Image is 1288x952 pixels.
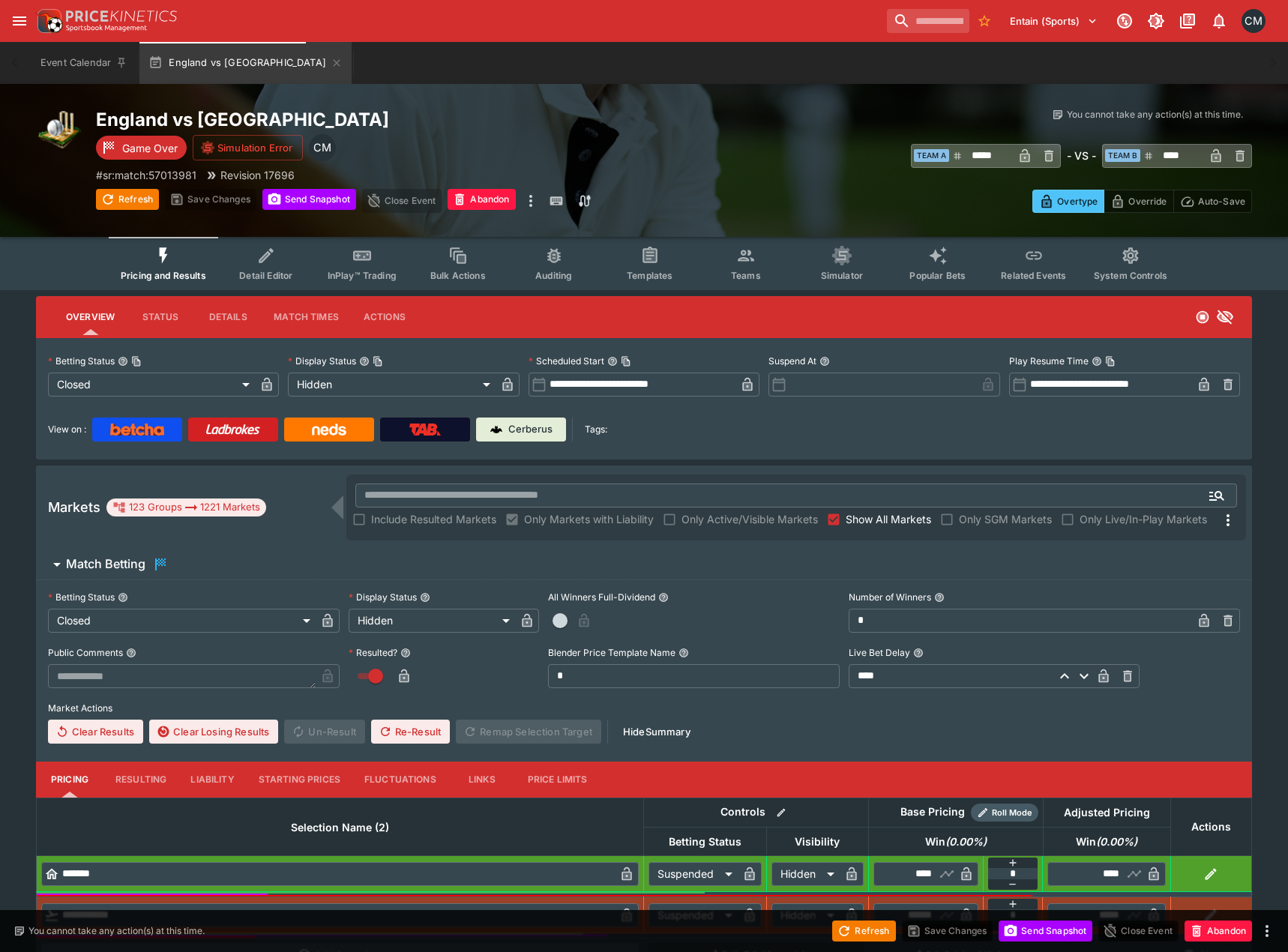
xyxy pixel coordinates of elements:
[448,762,516,798] button: Links
[149,720,278,744] button: Clear Losing Results
[971,804,1038,822] div: Show/hide Price Roll mode configuration.
[585,418,607,442] label: Tags:
[121,270,206,281] span: Pricing and Results
[986,807,1038,819] span: Roll Mode
[1067,148,1096,163] h6: - VS -
[48,609,316,633] div: Closed
[1009,355,1089,367] p: Play Resume Time
[1094,270,1167,281] span: System Controls
[1001,270,1066,281] span: Related Events
[48,591,115,603] p: Betting Status
[288,373,495,397] div: Hidden
[349,646,397,659] p: Resulted?
[178,762,246,798] button: Liability
[1067,108,1243,121] p: You cannot take any action(s) at this time.
[33,6,63,36] img: PriceKinetics Logo
[1174,7,1201,34] button: Documentation
[28,924,205,938] p: You cannot take any action(s) at this time.
[768,355,816,367] p: Suspend At
[959,511,1052,527] span: Only SGM Markets
[371,720,450,744] button: Re-Result
[934,592,945,603] button: Number of Winners
[1059,833,1154,851] span: Win(0.00%)
[309,134,336,161] div: Cameron Matheson
[66,25,147,31] img: Sportsbook Management
[118,592,128,603] button: Betting Status
[1092,356,1102,367] button: Play Resume TimeCopy To Clipboard
[849,591,931,603] p: Number of Winners
[371,511,496,527] span: Include Resulted Markets
[36,549,1252,579] button: Match Betting
[1206,7,1233,34] button: Notifications
[846,511,931,527] span: Show All Markets
[648,903,738,927] div: Suspended
[529,355,604,367] p: Scheduled Start
[31,42,136,84] button: Event Calendar
[1105,356,1116,367] button: Copy To Clipboard
[909,270,966,281] span: Popular Bets
[193,135,303,160] button: Simulation Error
[288,355,356,367] p: Display Status
[913,648,924,658] button: Live Bet Delay
[349,591,417,603] p: Display Status
[1096,833,1137,851] em: ( 0.00 %)
[220,167,295,183] p: Revision 17696
[247,762,352,798] button: Starting Prices
[1185,921,1252,942] button: Abandon
[652,833,758,851] span: Betting Status
[1057,193,1098,209] p: Overtype
[359,356,370,367] button: Display StatusCopy To Clipboard
[681,511,818,527] span: Only Active/Visible Markets
[548,591,655,603] p: All Winners Full-Dividend
[430,270,486,281] span: Bulk Actions
[328,270,397,281] span: InPlay™ Trading
[607,356,618,367] button: Scheduled StartCopy To Clipboard
[524,511,654,527] span: Only Markets with Liability
[420,592,430,603] button: Display Status
[508,422,553,437] p: Cerberus
[1203,482,1230,509] button: Open
[1258,922,1276,940] button: more
[771,803,791,822] button: Bulk edit
[122,140,178,156] p: Game Over
[771,862,840,886] div: Hidden
[54,299,127,335] button: Overview
[887,9,969,33] input: search
[262,189,356,210] button: Send Snapshot
[96,167,196,183] p: Copy To Clipboard
[48,373,255,397] div: Closed
[103,762,178,798] button: Resulting
[914,149,949,162] span: Team A
[139,42,352,84] button: England vs [GEOGRAPHIC_DATA]
[476,418,566,442] a: Cerberus
[96,189,159,210] button: Refresh
[6,7,33,34] button: open drawer
[373,356,383,367] button: Copy To Clipboard
[821,270,863,281] span: Simulator
[48,498,100,516] h5: Markets
[1104,190,1173,213] button: Override
[1195,310,1210,325] svg: Closed
[658,592,669,603] button: All Winners Full-Dividend
[1001,9,1107,33] button: Select Tenant
[1043,798,1170,827] th: Adjusted Pricing
[48,720,143,744] button: Clear Results
[1185,922,1252,937] span: Mark an event as closed and abandoned.
[66,10,177,22] img: PriceKinetics
[1237,4,1270,37] button: Cameron Matheson
[849,646,910,659] p: Live Bet Delay
[48,418,86,442] label: View on :
[1032,190,1104,213] button: Overtype
[66,556,145,572] h6: Match Betting
[448,191,515,206] span: Mark an event as closed and abandoned.
[400,648,411,658] button: Resulted?
[1216,308,1234,326] svg: Hidden
[284,720,364,744] span: Un-Result
[96,108,674,131] h2: Copy To Clipboard
[778,833,856,851] span: Visibility
[909,833,1003,851] span: Win(0.00%)
[1080,511,1207,527] span: Only Live/In-Play Markets
[1173,190,1252,213] button: Auto-Save
[312,424,346,436] img: Neds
